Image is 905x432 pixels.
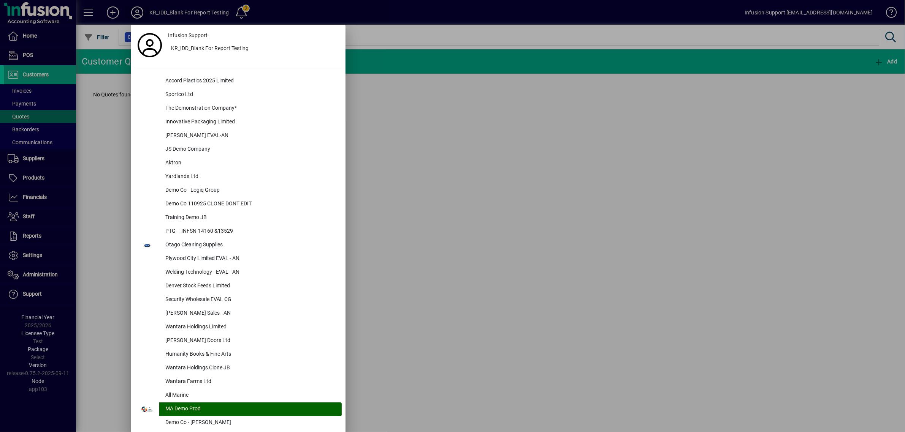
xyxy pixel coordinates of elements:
div: Wantara Farms Ltd [159,375,342,389]
button: [PERSON_NAME] Doors Ltd [135,334,342,348]
button: MA Demo Prod [135,402,342,416]
button: Demo Co - Logiq Group [135,184,342,197]
div: MA Demo Prod [159,402,342,416]
div: PTG __INFSN-14160 &13529 [159,225,342,238]
button: Humanity Books & Fine Arts [135,348,342,361]
div: Demo Co - [PERSON_NAME] [159,416,342,430]
button: Yardlands Ltd [135,170,342,184]
button: The Demonstration Company* [135,102,342,115]
div: Training Demo JB [159,211,342,225]
div: Plywood City Limited EVAL - AN [159,252,342,266]
div: Humanity Books & Fine Arts [159,348,342,361]
button: Denver Stock Feeds Limited [135,279,342,293]
div: Demo Co - Logiq Group [159,184,342,197]
div: Wantara Holdings Limited [159,320,342,334]
button: Plywood City Limited EVAL - AN [135,252,342,266]
button: Wantara Farms Ltd [135,375,342,389]
button: [PERSON_NAME] EVAL-AN [135,129,342,143]
button: Innovative Packaging Limited [135,115,342,129]
button: KR_IDD_Blank For Report Testing [165,42,342,56]
div: Wantara Holdings Clone JB [159,361,342,375]
div: [PERSON_NAME] Sales - AN [159,307,342,320]
button: Wantara Holdings Clone JB [135,361,342,375]
div: [PERSON_NAME] EVAL-AN [159,129,342,143]
div: Aktron [159,156,342,170]
div: Denver Stock Feeds Limited [159,279,342,293]
div: Innovative Packaging Limited [159,115,342,129]
span: Infusion Support [168,32,208,39]
button: Wantara Holdings Limited [135,320,342,334]
div: Otago Cleaning Supplies [159,238,342,252]
a: Profile [135,38,165,52]
button: Accord Plastics 2025 Limited [135,74,342,88]
button: Sportco Ltd [135,88,342,102]
div: Yardlands Ltd [159,170,342,184]
button: Demo Co - [PERSON_NAME] [135,416,342,430]
div: Demo Co 110925 CLONE DONT EDIT [159,197,342,211]
div: Welding Technology - EVAL - AN [159,266,342,279]
div: All Marine [159,389,342,402]
button: JS Demo Company [135,143,342,156]
div: The Demonstration Company* [159,102,342,115]
button: Otago Cleaning Supplies [135,238,342,252]
a: Infusion Support [165,28,342,42]
button: PTG __INFSN-14160 &13529 [135,225,342,238]
button: Security Wholesale EVAL CG [135,293,342,307]
div: Security Wholesale EVAL CG [159,293,342,307]
button: Training Demo JB [135,211,342,225]
button: [PERSON_NAME] Sales - AN [135,307,342,320]
div: [PERSON_NAME] Doors Ltd [159,334,342,348]
button: All Marine [135,389,342,402]
div: Sportco Ltd [159,88,342,102]
button: Aktron [135,156,342,170]
div: Accord Plastics 2025 Limited [159,74,342,88]
div: JS Demo Company [159,143,342,156]
button: Demo Co 110925 CLONE DONT EDIT [135,197,342,211]
button: Welding Technology - EVAL - AN [135,266,342,279]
